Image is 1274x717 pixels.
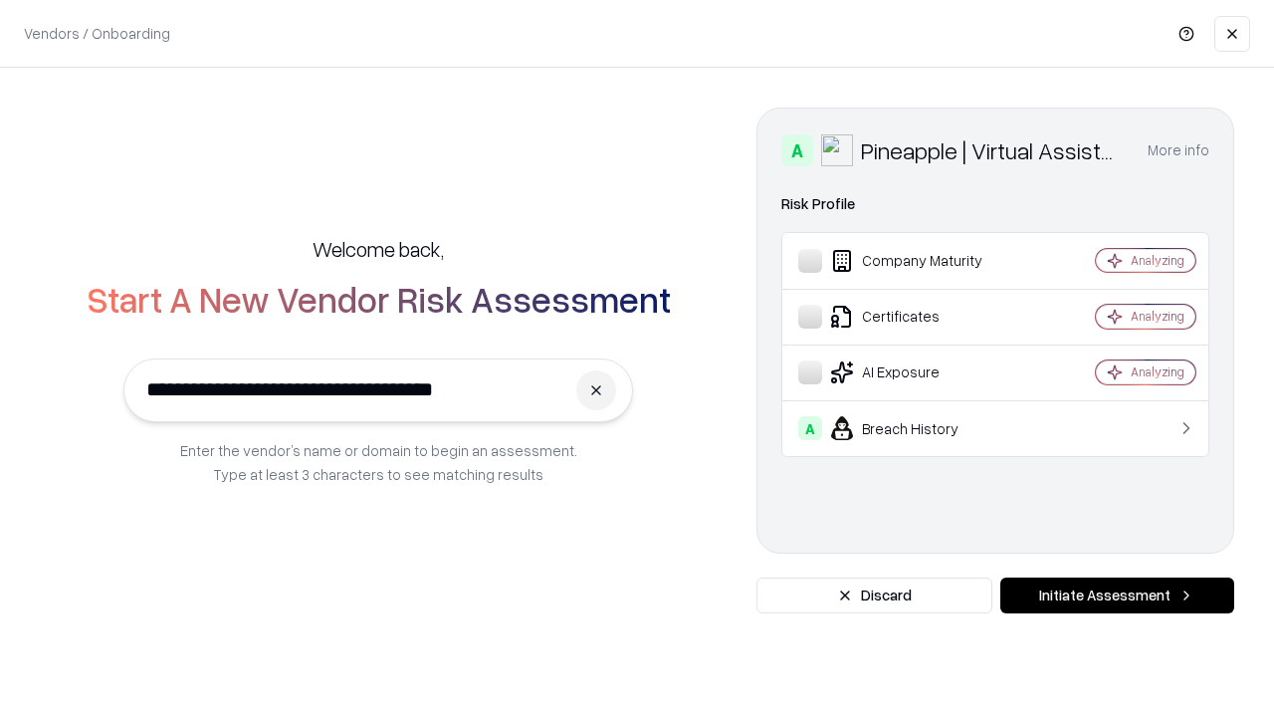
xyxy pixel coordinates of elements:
button: Discard [756,578,992,613]
img: Pineapple | Virtual Assistant Agency [821,134,853,166]
h5: Welcome back, [313,235,444,263]
button: Initiate Assessment [1000,578,1234,613]
div: AI Exposure [798,360,1036,384]
div: Pineapple | Virtual Assistant Agency [861,134,1124,166]
div: Risk Profile [781,192,1209,216]
h2: Start A New Vendor Risk Assessment [87,279,671,319]
div: Analyzing [1131,308,1184,325]
button: More info [1148,132,1209,168]
p: Vendors / Onboarding [24,23,170,44]
div: Analyzing [1131,252,1184,269]
p: Enter the vendor’s name or domain to begin an assessment. Type at least 3 characters to see match... [180,438,577,486]
div: A [798,416,822,440]
div: A [781,134,813,166]
div: Analyzing [1131,363,1184,380]
div: Company Maturity [798,249,1036,273]
div: Certificates [798,305,1036,329]
div: Breach History [798,416,1036,440]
